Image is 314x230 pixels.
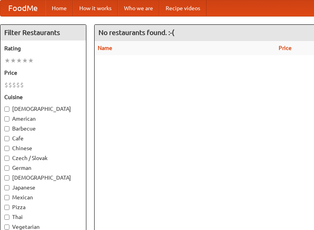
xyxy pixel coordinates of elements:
li: ★ [10,56,16,65]
label: Cafe [4,134,82,142]
a: Recipe videos [159,0,206,16]
a: FoodMe [0,0,46,16]
label: German [4,164,82,172]
a: How it works [73,0,118,16]
label: Thai [4,213,82,221]
label: Chinese [4,144,82,152]
label: Pizza [4,203,82,211]
label: Mexican [4,193,82,201]
li: $ [8,81,12,89]
input: Barbecue [4,126,9,131]
h5: Price [4,69,82,77]
label: American [4,115,82,123]
a: Who we are [118,0,159,16]
li: $ [16,81,20,89]
input: Cafe [4,136,9,141]
input: [DEMOGRAPHIC_DATA] [4,175,9,180]
input: Pizza [4,205,9,210]
a: Home [46,0,73,16]
input: Vegetarian [4,224,9,230]
label: Japanese [4,184,82,191]
label: Barbecue [4,125,82,132]
input: American [4,116,9,121]
input: German [4,166,9,171]
input: Mexican [4,195,9,200]
li: $ [20,81,24,89]
input: Thai [4,215,9,220]
a: Price [279,45,292,51]
input: Czech / Slovak [4,156,9,161]
input: Chinese [4,146,9,151]
input: [DEMOGRAPHIC_DATA] [4,107,9,112]
li: ★ [22,56,28,65]
h4: Filter Restaurants [0,25,86,40]
label: [DEMOGRAPHIC_DATA] [4,105,82,113]
li: ★ [4,56,10,65]
a: Name [98,45,112,51]
li: $ [12,81,16,89]
li: ★ [28,56,34,65]
label: Czech / Slovak [4,154,82,162]
h5: Rating [4,44,82,52]
li: ★ [16,56,22,65]
li: $ [4,81,8,89]
input: Japanese [4,185,9,190]
label: [DEMOGRAPHIC_DATA] [4,174,82,182]
h5: Cuisine [4,93,82,101]
ng-pluralize: No restaurants found. :-( [99,29,174,36]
